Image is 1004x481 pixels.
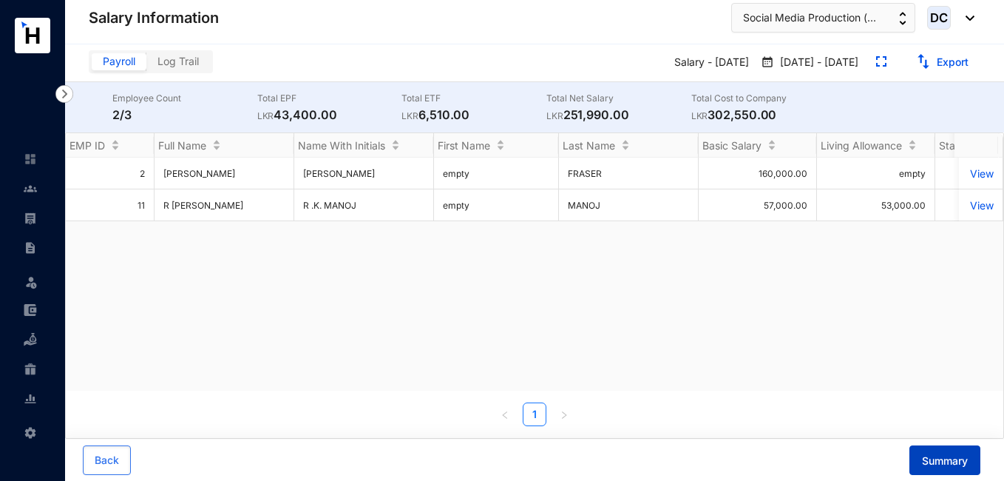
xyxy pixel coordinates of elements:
li: Contracts [12,233,47,263]
button: left [493,403,517,426]
p: 302,550.00 [691,106,836,124]
img: dropdown-black.8e83cc76930a90b1a4fdb6d089b7bf3a.svg [958,16,974,21]
img: gratuity-unselected.a8c340787eea3cf492d7.svg [24,363,37,376]
p: LKR [401,109,418,124]
span: R [PERSON_NAME] [163,200,285,211]
img: contract-unselected.99e2b2107c0a7dd48938.svg [24,241,37,255]
a: Export [937,55,969,68]
button: Summary [909,445,980,475]
button: right [552,403,576,426]
span: Full Name [158,139,206,152]
th: First Name [434,133,559,158]
td: 160,000.00 [699,158,817,189]
p: LKR [691,109,708,124]
span: EMP ID [69,139,105,152]
td: empty [434,158,559,189]
img: expense-unselected.2edcf0507c847f3e9e96.svg [24,303,37,317]
li: Gratuity [12,354,47,384]
span: Summary [922,454,968,468]
p: Employee Count [112,91,257,106]
td: empty [817,158,935,189]
img: expand.44ba77930b780aef2317a7ddddf64422.svg [876,56,886,67]
li: Contacts [12,174,47,203]
span: Log Trail [157,55,199,67]
button: Social Media Production (... [731,3,915,33]
span: [PERSON_NAME] [163,168,285,179]
a: View [968,167,994,180]
td: 2 [66,158,155,189]
span: Last Name [563,139,615,152]
th: Name With Initials [294,133,434,158]
li: Next Page [552,403,576,426]
img: report-unselected.e6a6b4230fc7da01f883.svg [24,392,37,406]
img: home-unselected.a29eae3204392db15eaf.svg [24,152,37,166]
span: Stamp Duty [939,139,997,152]
p: 43,400.00 [257,106,402,124]
li: Payroll [12,203,47,233]
button: Back [83,445,131,475]
p: LKR [546,109,563,124]
th: Last Name [559,133,699,158]
img: payroll-calender.2a2848c9e82147e90922403bdc96c587.svg [761,55,774,70]
span: Basic Salary [702,139,762,152]
span: Name With Initials [298,139,385,152]
p: Salary - [DATE] [662,50,755,75]
span: DC [930,12,948,24]
a: Summary [898,454,980,467]
td: empty [434,189,559,221]
img: payroll-unselected.b590312f920e76f0c668.svg [24,212,37,225]
span: left [501,411,509,420]
span: First Name [438,139,490,152]
td: FRASER [559,158,699,189]
p: 251,990.00 [546,106,691,124]
td: 57,000.00 [699,189,817,221]
img: leave-unselected.2934df6273408c3f84d9.svg [24,275,38,289]
span: Living Allowance [821,139,902,152]
img: loan-unselected.d74d20a04637f2d15ab5.svg [24,333,37,346]
td: [PERSON_NAME] [294,158,434,189]
span: Payroll [103,55,135,67]
img: export.331d0dd4d426c9acf19646af862b8729.svg [916,54,931,69]
li: Loan [12,325,47,354]
p: Total Net Salary [546,91,691,106]
p: Total ETF [401,91,546,106]
img: nav-icon-right.af6afadce00d159da59955279c43614e.svg [55,85,73,103]
li: Home [12,144,47,174]
td: 11 [66,189,155,221]
span: Social Media Production (... [743,10,876,26]
td: MANOJ [559,189,699,221]
li: Expenses [12,295,47,325]
p: Total Cost to Company [691,91,836,106]
img: people-unselected.118708e94b43a90eceab.svg [24,182,37,195]
td: R .K. MANOJ [294,189,434,221]
p: 6,510.00 [401,106,546,124]
li: 1 [523,403,546,426]
li: Previous Page [493,403,517,426]
span: Back [95,453,119,468]
img: settings-unselected.1febfda315e6e19643a1.svg [24,426,37,440]
p: [DATE] - [DATE] [774,55,858,71]
th: Living Allowance [817,133,935,158]
p: 2/3 [112,106,257,124]
th: Full Name [155,133,294,158]
th: Basic Salary [699,133,817,158]
a: 1 [523,403,546,425]
th: EMP ID [66,133,155,158]
p: Salary Information [89,7,219,28]
p: LKR [257,109,274,124]
span: right [560,411,569,420]
button: Export [904,50,980,74]
li: Reports [12,384,47,414]
a: View [968,199,994,212]
p: Total EPF [257,91,402,106]
td: 53,000.00 [817,189,935,221]
img: up-down-arrow.74152d26bf9780fbf563ca9c90304185.svg [899,12,906,25]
